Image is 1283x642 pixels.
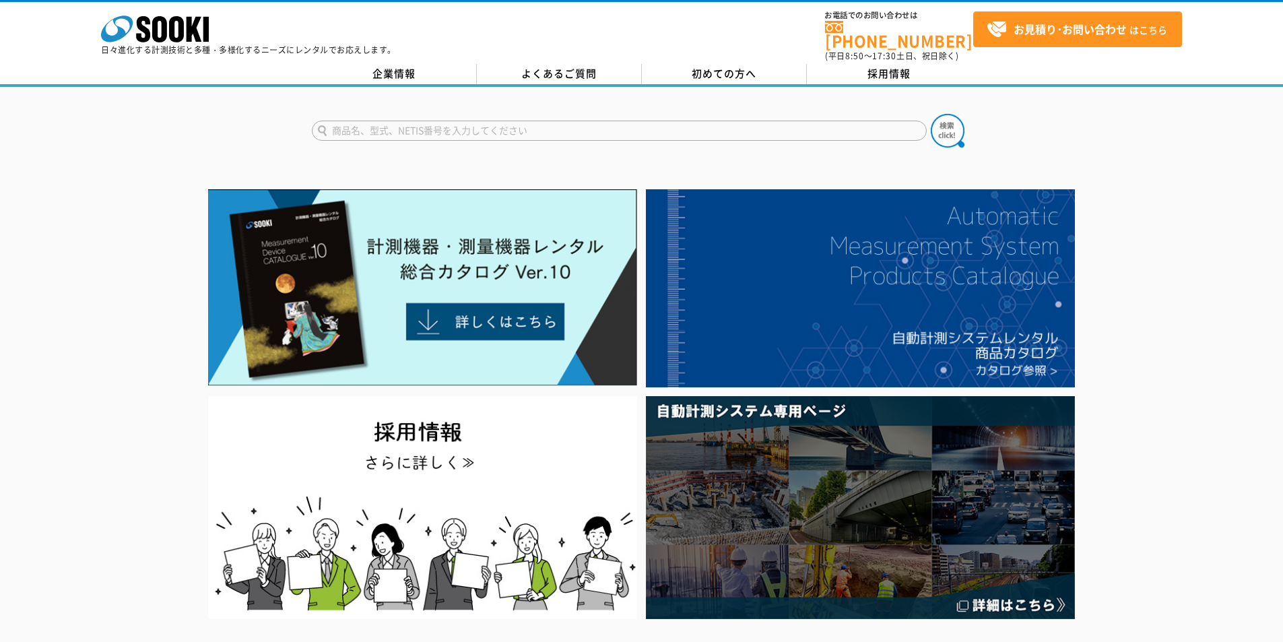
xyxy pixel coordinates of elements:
[931,114,964,148] img: btn_search.png
[825,50,958,62] span: (平日 ～ 土日、祝日除く)
[872,50,896,62] span: 17:30
[646,396,1075,619] img: 自動計測システム専用ページ
[845,50,864,62] span: 8:50
[987,20,1167,40] span: はこちら
[825,21,973,49] a: [PHONE_NUMBER]
[208,189,637,386] img: Catalog Ver10
[642,64,807,84] a: 初めての方へ
[312,121,927,141] input: 商品名、型式、NETIS番号を入力してください
[692,66,756,81] span: 初めての方へ
[312,64,477,84] a: 企業情報
[101,46,396,54] p: 日々進化する計測技術と多種・多様化するニーズにレンタルでお応えします。
[646,189,1075,387] img: 自動計測システムカタログ
[477,64,642,84] a: よくあるご質問
[973,11,1182,47] a: お見積り･お問い合わせはこちら
[807,64,972,84] a: 採用情報
[208,396,637,619] img: SOOKI recruit
[825,11,973,20] span: お電話でのお問い合わせは
[1014,21,1127,37] strong: お見積り･お問い合わせ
